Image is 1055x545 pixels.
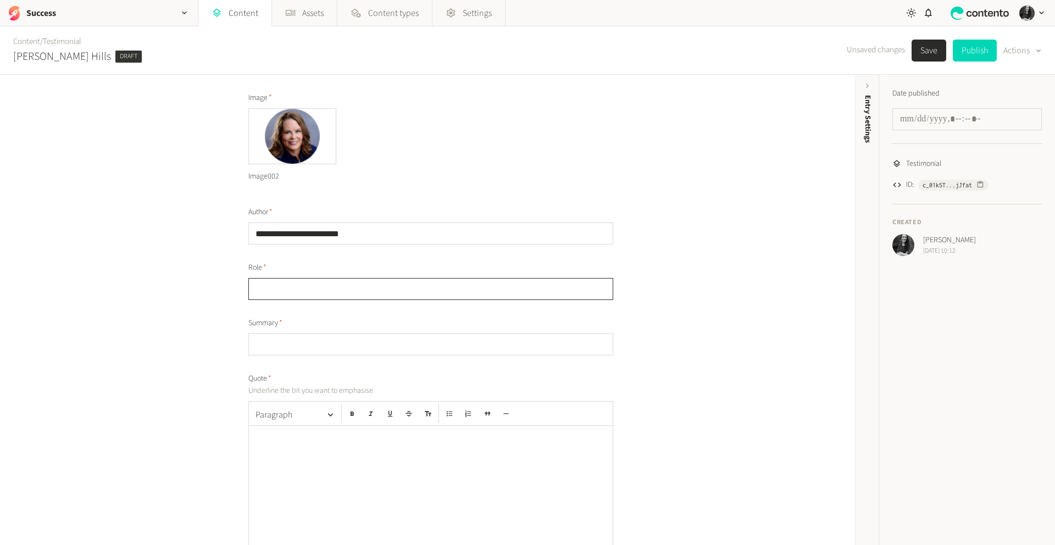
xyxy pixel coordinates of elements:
h4: Created [892,218,1042,227]
span: / [40,36,43,47]
a: Testimonial [43,36,81,47]
span: Unsaved changes [847,44,905,57]
span: Testimonial [906,158,941,170]
button: Actions [1003,40,1042,62]
img: Hollie Duncan [892,234,914,256]
button: Paragraph [251,404,339,426]
span: Draft [115,51,142,63]
span: Summary [248,318,282,329]
span: Entry Settings [862,95,874,143]
button: c_01k5T...jJfat [918,180,989,191]
span: [DATE] 10:12 [923,246,976,256]
p: Underline the bit you want to emphasise [248,385,498,397]
span: Image [248,92,272,104]
img: Hollie Duncan [1019,5,1035,21]
span: Content types [368,7,419,20]
button: Publish [953,40,997,62]
span: Quote [248,373,271,385]
img: Image002 [249,109,336,164]
span: c_01k5T...jJfat [923,180,972,190]
img: Success [7,5,22,21]
label: Date published [892,88,940,99]
span: Author [248,207,273,218]
h2: Success [26,7,56,20]
span: Settings [463,7,492,20]
span: ID: [906,179,914,191]
span: Role [248,262,266,274]
button: Save [912,40,946,62]
div: Image002 [248,164,336,189]
span: [PERSON_NAME] [923,235,976,246]
a: Content [13,36,40,47]
h2: [PERSON_NAME] Hills [13,48,111,65]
